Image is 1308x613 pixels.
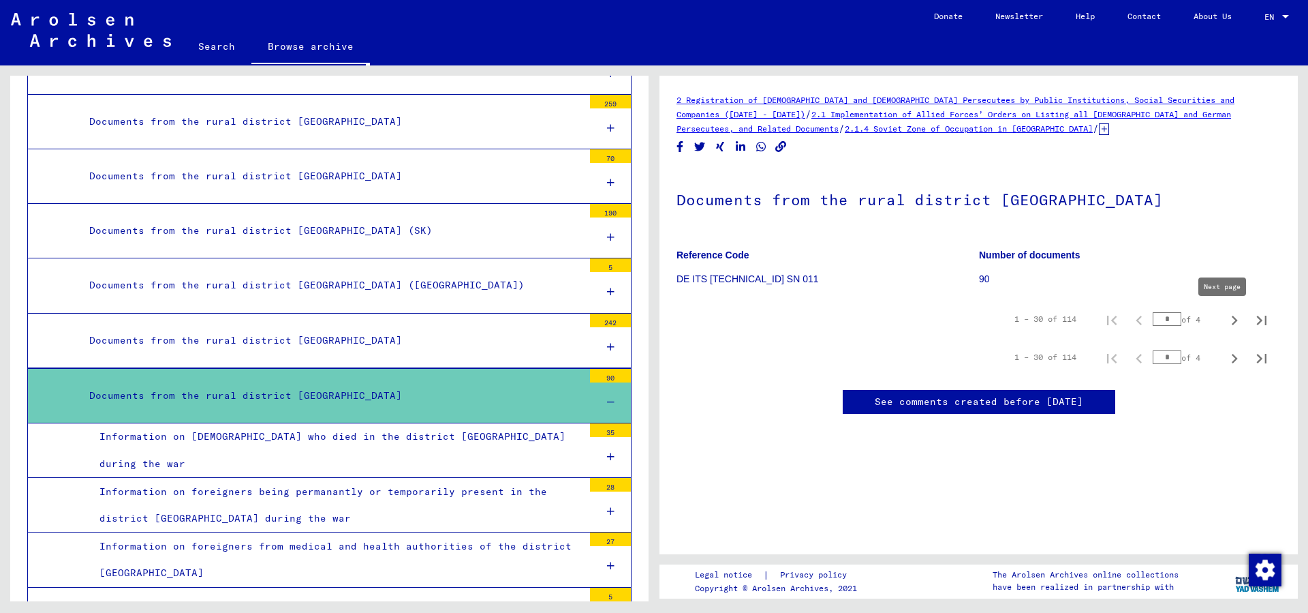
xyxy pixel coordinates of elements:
[1098,344,1125,371] button: First page
[1221,305,1248,333] button: Next page
[79,163,583,190] div: Documents from the rural district [GEOGRAPHIC_DATA]
[79,218,583,244] div: Documents from the rural district [GEOGRAPHIC_DATA] (SK)
[590,204,631,218] div: 190
[79,108,583,135] div: Documents from the rural district [GEOGRAPHIC_DATA]
[693,138,707,155] button: Share on Twitter
[1153,313,1221,326] div: of 4
[590,423,631,437] div: 35
[695,582,863,595] p: Copyright © Arolsen Archives, 2021
[251,30,370,65] a: Browse archive
[676,272,978,286] p: DE ITS [TECHNICAL_ID] SN 011
[11,13,171,47] img: Arolsen_neg.svg
[734,138,748,155] button: Share on LinkedIn
[845,123,1093,134] a: 2.1.4 Soviet Zone of Occupation in [GEOGRAPHIC_DATA]
[79,327,583,354] div: Documents from the rural district [GEOGRAPHIC_DATA]
[839,122,845,134] span: /
[805,108,811,120] span: /
[590,369,631,383] div: 90
[993,569,1179,581] p: The Arolsen Archives online collections
[1248,305,1275,333] button: Last page
[979,250,1080,260] b: Number of documents
[79,272,583,299] div: Documents from the rural district [GEOGRAPHIC_DATA] ([GEOGRAPHIC_DATA])
[590,478,631,492] div: 28
[993,581,1179,593] p: have been realized in partnership with
[590,95,631,108] div: 259
[979,272,1281,286] p: 90
[1232,564,1283,598] img: yv_logo.png
[590,149,631,163] div: 70
[1153,351,1221,364] div: of 4
[1249,554,1281,586] img: Change consent
[1248,553,1281,586] div: Change consent
[695,568,863,582] div: |
[89,533,583,586] div: Information on foreigners from medical and health authorities of the district [GEOGRAPHIC_DATA]
[1093,122,1099,134] span: /
[590,533,631,546] div: 27
[89,479,583,532] div: Information on foreigners being permanantly or temporarily present in the district [GEOGRAPHIC_DA...
[676,109,1231,134] a: 2.1 Implementation of Allied Forces’ Orders on Listing all [DEMOGRAPHIC_DATA] and German Persecut...
[676,168,1281,228] h1: Documents from the rural district [GEOGRAPHIC_DATA]
[590,588,631,601] div: 5
[590,258,631,272] div: 5
[774,138,788,155] button: Copy link
[875,395,1083,409] a: See comments created before [DATE]
[182,30,251,63] a: Search
[695,568,763,582] a: Legal notice
[1221,344,1248,371] button: Next page
[1264,12,1279,22] span: EN
[1098,305,1125,333] button: First page
[89,423,583,477] div: Information on [DEMOGRAPHIC_DATA] who died in the district [GEOGRAPHIC_DATA] during the war
[1014,313,1076,325] div: 1 – 30 of 114
[769,568,863,582] a: Privacy policy
[754,138,768,155] button: Share on WhatsApp
[676,250,749,260] b: Reference Code
[1125,305,1153,333] button: Previous page
[713,138,728,155] button: Share on Xing
[673,138,687,155] button: Share on Facebook
[79,383,583,409] div: Documents from the rural district [GEOGRAPHIC_DATA]
[1125,344,1153,371] button: Previous page
[1014,351,1076,363] div: 1 – 30 of 114
[676,95,1234,119] a: 2 Registration of [DEMOGRAPHIC_DATA] and [DEMOGRAPHIC_DATA] Persecutees by Public Institutions, S...
[590,314,631,327] div: 242
[1248,344,1275,371] button: Last page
